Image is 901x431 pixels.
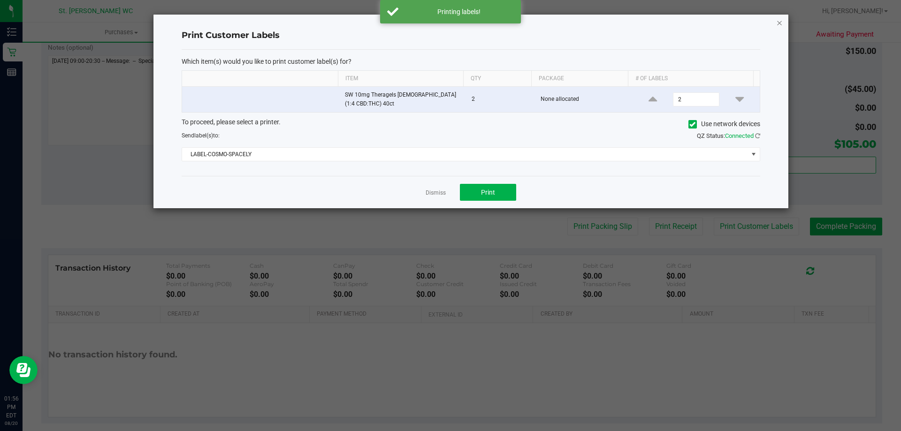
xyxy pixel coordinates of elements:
[338,71,463,87] th: Item
[9,356,38,384] iframe: Resource center
[697,132,760,139] span: QZ Status:
[182,30,760,42] h4: Print Customer Labels
[175,117,767,131] div: To proceed, please select a printer.
[531,71,628,87] th: Package
[466,87,535,112] td: 2
[182,148,748,161] span: LABEL-COSMO-SPACELY
[725,132,754,139] span: Connected
[194,132,213,139] span: label(s)
[628,71,753,87] th: # of labels
[426,189,446,197] a: Dismiss
[463,71,531,87] th: Qty
[182,57,760,66] p: Which item(s) would you like to print customer label(s) for?
[404,7,514,16] div: Printing labels!
[535,87,633,112] td: None allocated
[460,184,516,201] button: Print
[481,189,495,196] span: Print
[339,87,466,112] td: SW 10mg Theragels [DEMOGRAPHIC_DATA] (1:4 CBD:THC) 40ct
[182,132,220,139] span: Send to:
[688,119,760,129] label: Use network devices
